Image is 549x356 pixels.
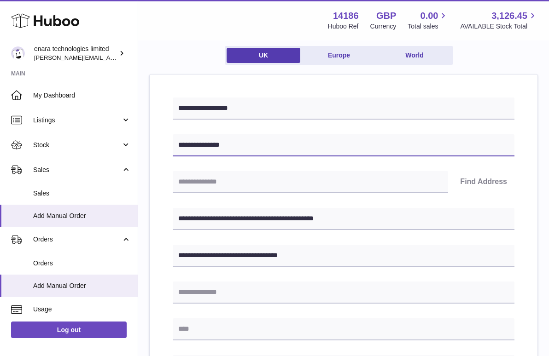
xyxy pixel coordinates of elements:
span: Sales [33,166,121,174]
a: UK [227,48,300,63]
strong: 14186 [333,10,359,22]
a: Europe [302,48,376,63]
img: Dee@enara.co [11,46,25,60]
span: Orders [33,259,131,268]
a: World [378,48,451,63]
span: Listings [33,116,121,125]
a: 3,126.45 AVAILABLE Stock Total [460,10,538,31]
strong: GBP [376,10,396,22]
span: Add Manual Order [33,281,131,290]
span: 0.00 [421,10,438,22]
span: Add Manual Order [33,212,131,220]
span: Orders [33,235,121,244]
span: AVAILABLE Stock Total [460,22,538,31]
span: [PERSON_NAME][EMAIL_ADDRESS][DOMAIN_NAME] [34,54,185,61]
span: Usage [33,305,131,314]
span: Sales [33,189,131,198]
span: Total sales [408,22,449,31]
div: Currency [370,22,397,31]
span: Stock [33,141,121,149]
div: Huboo Ref [328,22,359,31]
span: My Dashboard [33,91,131,100]
div: enara technologies limited [34,45,117,62]
a: 0.00 Total sales [408,10,449,31]
a: Log out [11,322,127,338]
span: 3,126.45 [491,10,527,22]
